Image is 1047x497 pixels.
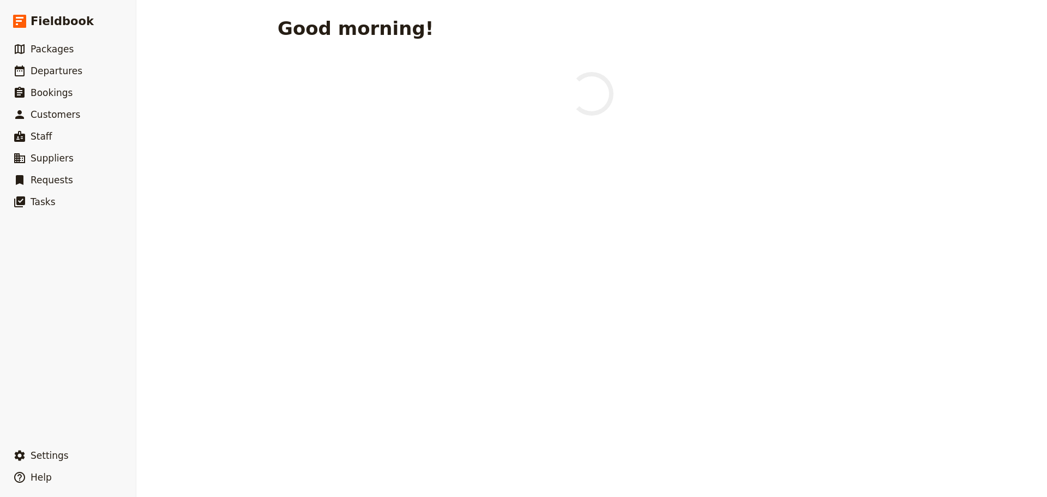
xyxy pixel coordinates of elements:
span: Staff [31,131,52,142]
span: Tasks [31,196,56,207]
span: Settings [31,450,69,461]
span: Suppliers [31,153,74,164]
h1: Good morning! [278,17,434,39]
span: Help [31,472,52,483]
span: Customers [31,109,80,120]
span: Fieldbook [31,13,94,29]
span: Packages [31,44,74,55]
span: Bookings [31,87,73,98]
span: Departures [31,65,82,76]
span: Requests [31,175,73,185]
